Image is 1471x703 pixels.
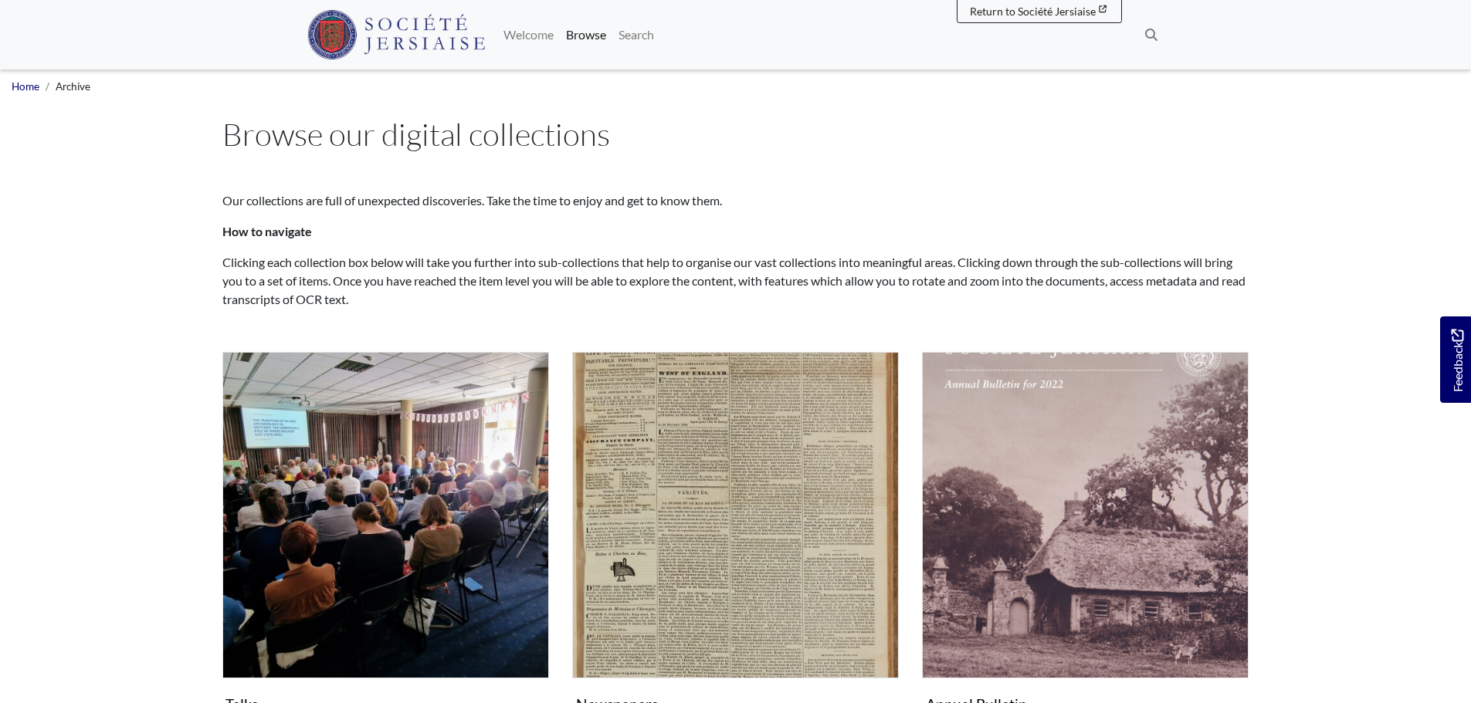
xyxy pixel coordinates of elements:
span: Feedback [1448,329,1466,391]
span: Return to Société Jersiaise [970,5,1096,18]
a: Home [12,80,39,93]
img: Société Jersiaise [307,10,486,59]
p: Our collections are full of unexpected discoveries. Take the time to enjoy and get to know them. [222,191,1249,210]
a: Welcome [497,19,560,50]
img: Talks [222,352,549,678]
a: Société Jersiaise logo [307,6,486,63]
a: Browse [560,19,612,50]
h1: Browse our digital collections [222,116,1249,153]
span: Archive [56,80,90,93]
a: Search [612,19,660,50]
img: Annual Bulletin [922,352,1249,678]
p: Clicking each collection box below will take you further into sub-collections that help to organi... [222,253,1249,309]
img: Newspapers [572,352,899,678]
strong: How to navigate [222,224,312,238]
a: Would you like to provide feedback? [1440,316,1471,403]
